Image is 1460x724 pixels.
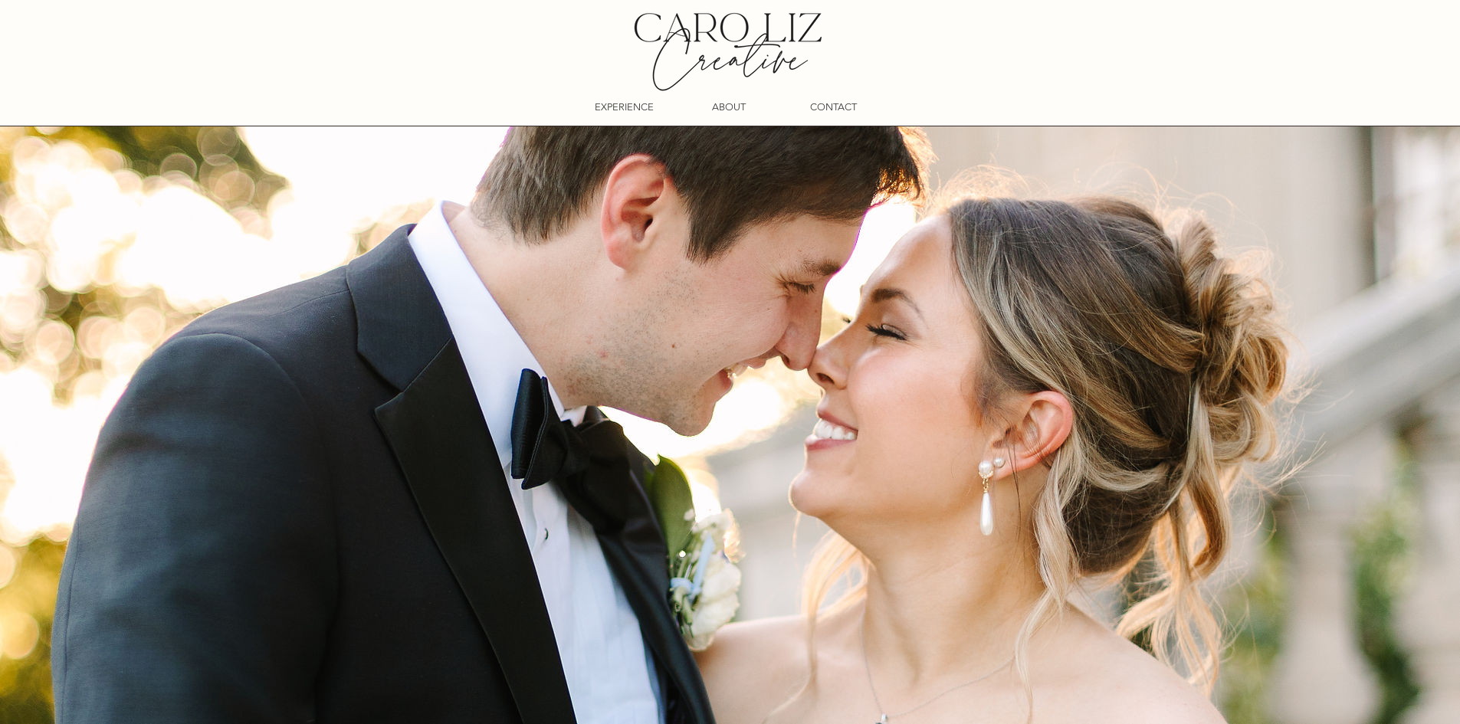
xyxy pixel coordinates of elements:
[712,95,746,119] p: ABOUT
[595,95,654,119] p: EXPERIENCE
[572,93,886,120] nav: Site
[786,93,882,120] a: CONTACT
[810,95,857,119] p: CONTACT
[681,93,778,120] a: ABOUT
[576,93,673,120] a: EXPERIENCE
